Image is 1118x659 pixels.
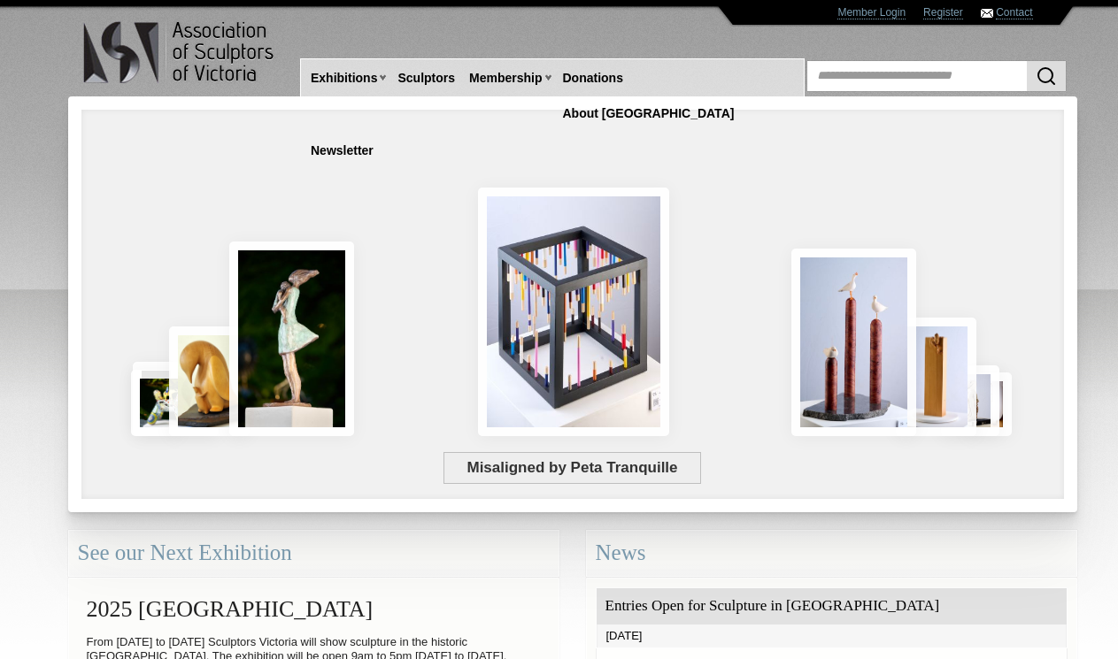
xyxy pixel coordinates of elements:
[68,530,559,577] div: See our Next Exhibition
[597,588,1067,625] div: Entries Open for Sculpture in [GEOGRAPHIC_DATA]
[586,530,1077,577] div: News
[923,6,963,19] a: Register
[304,134,381,167] a: Newsletter
[390,62,462,95] a: Sculptors
[791,249,916,436] img: Rising Tides
[556,62,630,95] a: Donations
[443,452,701,484] span: Misaligned by Peta Tranquille
[996,6,1032,19] a: Contact
[837,6,906,19] a: Member Login
[78,587,550,631] h2: 2025 [GEOGRAPHIC_DATA]
[304,62,384,95] a: Exhibitions
[981,9,993,18] img: Contact ASV
[896,318,976,436] img: Little Frog. Big Climb
[556,97,742,130] a: About [GEOGRAPHIC_DATA]
[478,188,669,436] img: Misaligned
[229,241,355,436] img: Connection
[462,62,549,95] a: Membership
[82,18,277,88] img: logo.png
[1036,65,1057,87] img: Search
[597,625,1067,648] div: [DATE]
